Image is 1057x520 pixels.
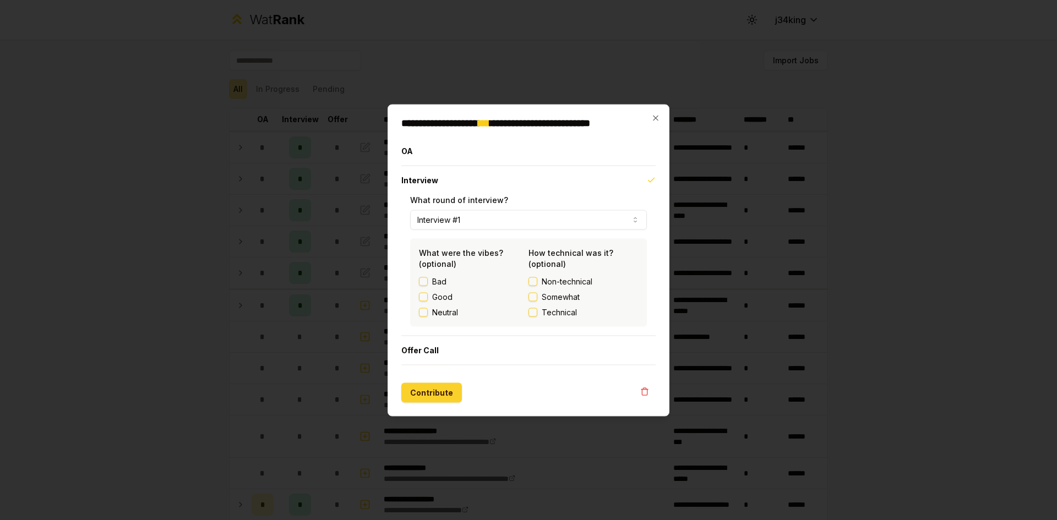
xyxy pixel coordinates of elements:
button: Somewhat [528,292,537,301]
label: Bad [432,276,446,287]
div: Interview [401,194,656,335]
label: What round of interview? [410,195,508,204]
label: How technical was it? (optional) [528,248,613,268]
button: Interview [401,166,656,194]
label: Good [432,291,453,302]
button: Technical [528,308,537,316]
button: Offer Call [401,336,656,364]
button: Non-technical [528,277,537,286]
span: Non-technical [542,276,592,287]
span: Somewhat [542,291,580,302]
label: What were the vibes? (optional) [419,248,503,268]
button: OA [401,136,656,165]
label: Neutral [432,306,458,318]
button: Contribute [401,382,462,402]
span: Technical [542,306,577,318]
